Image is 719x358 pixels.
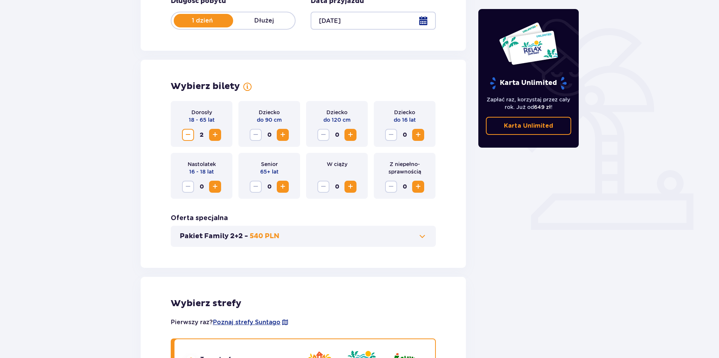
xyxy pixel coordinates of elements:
[534,104,551,110] span: 649 zł
[171,17,233,25] p: 1 dzień
[277,129,289,141] button: Zwiększ
[196,129,208,141] span: 2
[317,181,329,193] button: Zmniejsz
[486,117,572,135] a: Karta Unlimited
[326,109,347,116] p: Dziecko
[182,181,194,193] button: Zmniejsz
[499,22,558,65] img: Dwie karty całoroczne do Suntago z napisem 'UNLIMITED RELAX', na białym tle z tropikalnymi liśćmi...
[257,116,282,124] p: do 90 cm
[504,122,553,130] p: Karta Unlimited
[399,129,411,141] span: 0
[182,129,194,141] button: Zmniejsz
[263,129,275,141] span: 0
[331,181,343,193] span: 0
[189,116,215,124] p: 18 - 65 lat
[259,109,280,116] p: Dziecko
[171,81,240,92] h2: Wybierz bilety
[171,214,228,223] h3: Oferta specjalna
[412,181,424,193] button: Zwiększ
[489,77,567,90] p: Karta Unlimited
[233,17,295,25] p: Dłużej
[394,109,415,116] p: Dziecko
[327,160,347,168] p: W ciąży
[380,160,429,175] p: Z niepełno­sprawnością
[209,129,221,141] button: Zwiększ
[261,160,278,168] p: Senior
[209,181,221,193] button: Zwiększ
[277,181,289,193] button: Zwiększ
[263,181,275,193] span: 0
[385,181,397,193] button: Zmniejsz
[385,129,397,141] button: Zmniejsz
[399,181,411,193] span: 0
[323,116,350,124] p: do 120 cm
[213,318,281,326] a: Poznaj strefy Suntago
[412,129,424,141] button: Zwiększ
[171,318,289,326] p: Pierwszy raz?
[344,181,356,193] button: Zwiększ
[486,96,572,111] p: Zapłać raz, korzystaj przez cały rok. Już od !
[260,168,279,175] p: 65+ lat
[250,232,279,241] p: 540 PLN
[189,168,214,175] p: 16 - 18 lat
[317,129,329,141] button: Zmniejsz
[196,181,208,193] span: 0
[250,129,262,141] button: Zmniejsz
[250,181,262,193] button: Zmniejsz
[188,160,216,168] p: Nastolatek
[191,109,212,116] p: Dorosły
[394,116,416,124] p: do 16 lat
[344,129,356,141] button: Zwiększ
[171,298,436,309] h2: Wybierz strefy
[180,232,427,241] button: Pakiet Family 2+2 -540 PLN
[331,129,343,141] span: 0
[180,232,248,241] p: Pakiet Family 2+2 -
